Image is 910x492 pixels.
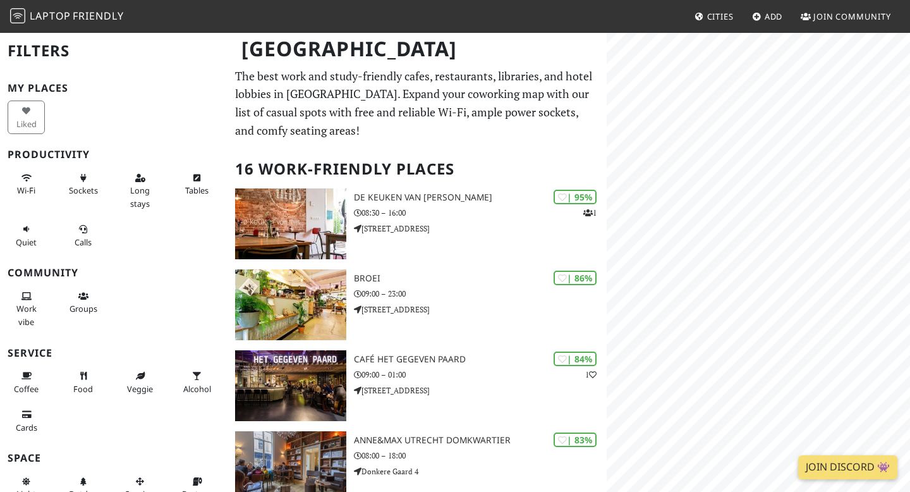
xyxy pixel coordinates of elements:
[8,347,220,359] h3: Service
[554,433,597,447] div: | 83%
[354,369,607,381] p: 09:00 – 01:00
[64,286,102,319] button: Groups
[796,5,896,28] a: Join Community
[183,383,211,395] span: Alcohol
[73,383,93,395] span: Food
[8,32,220,70] h2: Filters
[17,185,35,196] span: Stable Wi-Fi
[354,384,607,397] p: [STREET_ADDRESS]
[354,304,607,316] p: [STREET_ADDRESS]
[16,237,37,248] span: Quiet
[235,150,599,188] h2: 16 Work-Friendly Places
[747,5,788,28] a: Add
[8,82,220,94] h3: My Places
[354,435,607,446] h3: Anne&Max Utrecht Domkwartier
[69,185,98,196] span: Power sockets
[227,188,607,259] a: De keuken van Thijs | 95% 1 De keuken van [PERSON_NAME] 08:30 – 16:00 [STREET_ADDRESS]
[8,267,220,279] h3: Community
[354,273,607,284] h3: BROEI
[75,237,92,248] span: Video/audio calls
[354,288,607,300] p: 09:00 – 23:00
[64,366,102,399] button: Food
[235,350,346,421] img: Café Het Gegeven Paard
[178,168,215,201] button: Tables
[16,303,37,327] span: People working
[235,67,599,140] p: The best work and study-friendly cafes, restaurants, libraries, and hotel lobbies in [GEOGRAPHIC_...
[64,168,102,201] button: Sockets
[583,207,597,219] p: 1
[227,269,607,340] a: BROEI | 86% BROEI 09:00 – 23:00 [STREET_ADDRESS]
[130,185,150,209] span: Long stays
[8,168,45,201] button: Wi-Fi
[127,383,153,395] span: Veggie
[8,286,45,332] button: Work vibe
[354,354,607,365] h3: Café Het Gegeven Paard
[554,352,597,366] div: | 84%
[10,6,124,28] a: LaptopFriendly LaptopFriendly
[235,269,346,340] img: BROEI
[14,383,39,395] span: Coffee
[354,192,607,203] h3: De keuken van [PERSON_NAME]
[765,11,783,22] span: Add
[689,5,739,28] a: Cities
[178,366,215,399] button: Alcohol
[354,223,607,235] p: [STREET_ADDRESS]
[8,404,45,438] button: Cards
[64,219,102,252] button: Calls
[70,303,97,314] span: Group tables
[354,450,607,462] p: 08:00 – 18:00
[8,366,45,399] button: Coffee
[8,149,220,161] h3: Productivity
[10,8,25,23] img: LaptopFriendly
[16,422,37,433] span: Credit cards
[231,32,604,66] h1: [GEOGRAPHIC_DATA]
[354,207,607,219] p: 08:30 – 16:00
[798,455,897,479] a: Join Discord 👾
[185,185,209,196] span: Work-friendly tables
[8,452,220,464] h3: Space
[707,11,734,22] span: Cities
[121,366,159,399] button: Veggie
[73,9,123,23] span: Friendly
[227,350,607,421] a: Café Het Gegeven Paard | 84% 1 Café Het Gegeven Paard 09:00 – 01:00 [STREET_ADDRESS]
[8,219,45,252] button: Quiet
[354,465,607,477] p: Donkere Gaard 4
[235,188,346,259] img: De keuken van Thijs
[30,9,71,23] span: Laptop
[554,190,597,204] div: | 95%
[585,369,597,381] p: 1
[813,11,891,22] span: Join Community
[121,168,159,214] button: Long stays
[554,271,597,285] div: | 86%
